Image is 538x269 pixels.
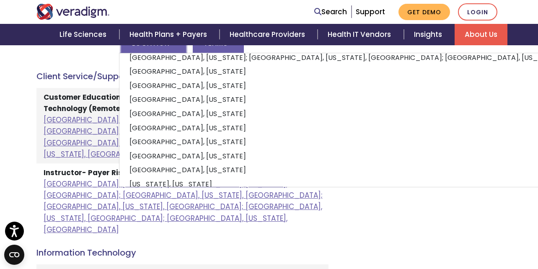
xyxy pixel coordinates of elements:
[356,7,385,17] a: Support
[4,245,24,265] button: Open CMP widget
[318,24,403,45] a: Health IT Vendors
[314,6,347,18] a: Search
[36,4,110,20] img: Veradigm logo
[44,179,323,235] a: [GEOGRAPHIC_DATA], [US_STATE]; [GEOGRAPHIC_DATA], [US_STATE], [GEOGRAPHIC_DATA]; [GEOGRAPHIC_DATA...
[455,24,507,45] a: About Us
[398,4,450,20] a: Get Demo
[458,3,497,21] a: Login
[49,24,119,45] a: Life Sciences
[44,92,292,114] strong: Customer Education & Product Operations Specialist - Healthcare Technology (Remote)
[119,24,220,45] a: Health Plans + Payers
[36,71,328,81] h4: Client Service/Support
[220,24,318,45] a: Healthcare Providers
[404,24,455,45] a: Insights
[44,115,323,159] a: [GEOGRAPHIC_DATA], [US_STATE]; [GEOGRAPHIC_DATA], [US_STATE], [GEOGRAPHIC_DATA]; [GEOGRAPHIC_DATA...
[36,248,328,258] h4: Information Technology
